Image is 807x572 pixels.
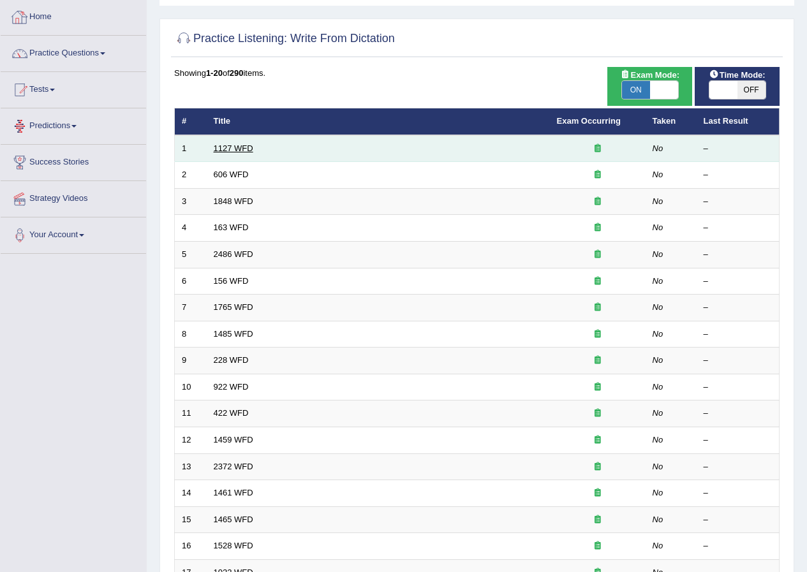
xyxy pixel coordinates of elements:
[175,480,207,507] td: 14
[214,515,253,524] a: 1465 WFD
[557,434,639,446] div: Exam occurring question
[175,242,207,268] td: 5
[214,143,253,153] a: 1127 WFD
[653,355,663,365] em: No
[230,68,244,78] b: 290
[704,143,773,155] div: –
[557,222,639,234] div: Exam occurring question
[175,348,207,374] td: 9
[175,321,207,348] td: 8
[557,196,639,208] div: Exam occurring question
[704,355,773,367] div: –
[557,407,639,420] div: Exam occurring question
[704,302,773,314] div: –
[1,108,146,140] a: Predictions
[557,381,639,393] div: Exam occurring question
[214,355,249,365] a: 228 WFD
[214,435,253,444] a: 1459 WFD
[214,302,253,312] a: 1765 WFD
[653,329,663,339] em: No
[557,249,639,261] div: Exam occurring question
[653,196,663,206] em: No
[557,461,639,473] div: Exam occurring question
[607,67,692,106] div: Show exams occurring in exams
[704,381,773,393] div: –
[704,275,773,288] div: –
[557,514,639,526] div: Exam occurring question
[207,108,550,135] th: Title
[704,514,773,526] div: –
[1,181,146,213] a: Strategy Videos
[557,540,639,552] div: Exam occurring question
[214,462,253,471] a: 2372 WFD
[175,135,207,162] td: 1
[653,488,663,497] em: No
[622,81,650,99] span: ON
[653,541,663,550] em: No
[206,68,223,78] b: 1-20
[175,215,207,242] td: 4
[653,249,663,259] em: No
[653,170,663,179] em: No
[557,487,639,499] div: Exam occurring question
[175,400,207,427] td: 11
[704,222,773,234] div: –
[214,408,249,418] a: 422 WFD
[557,143,639,155] div: Exam occurring question
[704,196,773,208] div: –
[704,169,773,181] div: –
[214,329,253,339] a: 1485 WFD
[704,540,773,552] div: –
[175,506,207,533] td: 15
[175,108,207,135] th: #
[175,295,207,321] td: 7
[557,328,639,341] div: Exam occurring question
[1,145,146,177] a: Success Stories
[704,487,773,499] div: –
[653,223,663,232] em: No
[737,81,766,99] span: OFF
[704,328,773,341] div: –
[557,302,639,314] div: Exam occurring question
[653,143,663,153] em: No
[214,196,253,206] a: 1848 WFD
[175,188,207,215] td: 3
[616,68,685,82] span: Exam Mode:
[1,72,146,104] a: Tests
[1,36,146,68] a: Practice Questions
[704,461,773,473] div: –
[653,276,663,286] em: No
[557,275,639,288] div: Exam occurring question
[557,116,621,126] a: Exam Occurring
[653,408,663,418] em: No
[174,29,395,48] h2: Practice Listening: Write From Dictation
[653,435,663,444] em: No
[704,68,771,82] span: Time Mode:
[174,67,780,79] div: Showing of items.
[175,427,207,453] td: 12
[175,533,207,560] td: 16
[214,488,253,497] a: 1461 WFD
[214,223,249,232] a: 163 WFD
[175,453,207,480] td: 13
[653,382,663,392] em: No
[175,268,207,295] td: 6
[175,162,207,189] td: 2
[557,355,639,367] div: Exam occurring question
[214,541,253,550] a: 1528 WFD
[646,108,697,135] th: Taken
[697,108,780,135] th: Last Result
[214,170,249,179] a: 606 WFD
[704,249,773,261] div: –
[653,515,663,524] em: No
[1,217,146,249] a: Your Account
[704,407,773,420] div: –
[214,382,249,392] a: 922 WFD
[653,462,663,471] em: No
[704,434,773,446] div: –
[175,374,207,400] td: 10
[557,169,639,181] div: Exam occurring question
[214,276,249,286] a: 156 WFD
[653,302,663,312] em: No
[214,249,253,259] a: 2486 WFD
